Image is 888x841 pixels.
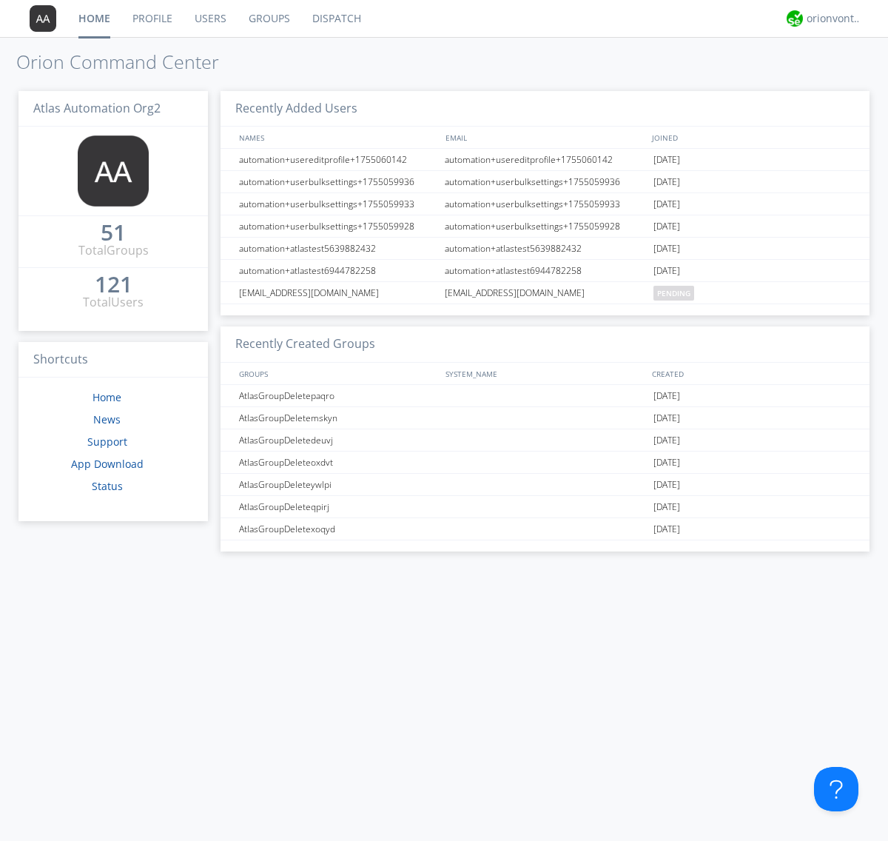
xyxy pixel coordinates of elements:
span: Atlas Automation Org2 [33,100,161,116]
div: AtlasGroupDeleteoxdvt [235,452,440,473]
span: [DATE] [653,238,680,260]
div: automation+userbulksettings+1755059933 [441,193,650,215]
span: [DATE] [653,171,680,193]
div: JOINED [648,127,855,148]
div: orionvontas+atlas+automation+org2 [807,11,862,26]
div: CREATED [648,363,855,384]
a: Status [92,479,123,493]
iframe: Toggle Customer Support [814,767,858,811]
div: automation+atlastest6944782258 [235,260,440,281]
a: Support [87,435,127,449]
div: SYSTEM_NAME [442,363,648,384]
span: [DATE] [653,429,680,452]
span: pending [653,286,694,301]
a: automation+userbulksettings+1755059933automation+userbulksettings+1755059933[DATE] [221,193,869,215]
h3: Shortcuts [18,342,208,378]
a: News [93,412,121,426]
div: automation+userbulksettings+1755059936 [235,171,440,192]
span: [DATE] [653,193,680,215]
a: automation+atlastest6944782258automation+atlastest6944782258[DATE] [221,260,869,282]
div: automation+atlastest5639882432 [441,238,650,259]
div: automation+atlastest5639882432 [235,238,440,259]
div: [EMAIL_ADDRESS][DOMAIN_NAME] [441,282,650,304]
h3: Recently Created Groups [221,326,869,363]
a: AtlasGroupDeleteoxdvt[DATE] [221,452,869,474]
div: AtlasGroupDeleteqpirj [235,496,440,517]
div: EMAIL [442,127,648,148]
h3: Recently Added Users [221,91,869,127]
div: automation+userbulksettings+1755059928 [441,215,650,237]
a: [EMAIL_ADDRESS][DOMAIN_NAME][EMAIL_ADDRESS][DOMAIN_NAME]pending [221,282,869,304]
span: [DATE] [653,496,680,518]
a: App Download [71,457,144,471]
a: AtlasGroupDeleteqpirj[DATE] [221,496,869,518]
div: 51 [101,225,126,240]
a: AtlasGroupDeleteywlpi[DATE] [221,474,869,496]
div: [EMAIL_ADDRESS][DOMAIN_NAME] [235,282,440,304]
div: Total Groups [78,242,149,259]
a: 121 [95,277,132,294]
span: [DATE] [653,260,680,282]
span: [DATE] [653,474,680,496]
span: [DATE] [653,407,680,429]
div: AtlasGroupDeletemskyn [235,407,440,429]
a: automation+userbulksettings+1755059928automation+userbulksettings+1755059928[DATE] [221,215,869,238]
div: GROUPS [235,363,438,384]
div: AtlasGroupDeletexoqyd [235,518,440,540]
img: 29d36aed6fa347d5a1537e7736e6aa13 [787,10,803,27]
div: NAMES [235,127,438,148]
div: automation+atlastest6944782258 [441,260,650,281]
div: automation+usereditprofile+1755060142 [441,149,650,170]
a: AtlasGroupDeletemskyn[DATE] [221,407,869,429]
div: automation+userbulksettings+1755059928 [235,215,440,237]
a: AtlasGroupDeletedeuvj[DATE] [221,429,869,452]
div: automation+userbulksettings+1755059933 [235,193,440,215]
a: AtlasGroupDeletepaqro[DATE] [221,385,869,407]
div: AtlasGroupDeletedeuvj [235,429,440,451]
div: Total Users [83,294,144,311]
div: automation+usereditprofile+1755060142 [235,149,440,170]
a: AtlasGroupDeletexoqyd[DATE] [221,518,869,540]
span: [DATE] [653,518,680,540]
span: [DATE] [653,452,680,474]
span: [DATE] [653,385,680,407]
a: automation+atlastest5639882432automation+atlastest5639882432[DATE] [221,238,869,260]
img: 373638.png [30,5,56,32]
div: AtlasGroupDeleteywlpi [235,474,440,495]
a: 51 [101,225,126,242]
a: automation+userbulksettings+1755059936automation+userbulksettings+1755059936[DATE] [221,171,869,193]
div: AtlasGroupDeletepaqro [235,385,440,406]
span: [DATE] [653,149,680,171]
a: Home [92,390,121,404]
div: 121 [95,277,132,292]
span: [DATE] [653,215,680,238]
div: automation+userbulksettings+1755059936 [441,171,650,192]
a: automation+usereditprofile+1755060142automation+usereditprofile+1755060142[DATE] [221,149,869,171]
img: 373638.png [78,135,149,207]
